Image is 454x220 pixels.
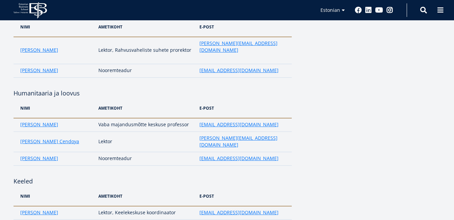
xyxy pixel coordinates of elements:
a: [EMAIL_ADDRESS][DOMAIN_NAME] [199,155,279,162]
a: Linkedin [365,7,372,14]
th: Ametikoht [95,17,196,37]
th: e-post [196,17,292,37]
th: e-post [196,98,292,118]
th: NIMi [14,98,95,118]
a: [PERSON_NAME] [20,155,58,162]
h4: Humanitaaria ja loovus [14,88,292,98]
th: NIMi [14,186,95,206]
a: [PERSON_NAME] [20,67,58,74]
td: Vaba majandusmõtte keskuse professor [95,118,196,132]
td: Lektor, Rahvusvaheliste suhete prorektor [95,37,196,64]
td: Nooremteadur [95,64,196,78]
a: Facebook [355,7,362,14]
td: Nooremteadur [95,152,196,166]
a: [PERSON_NAME] [20,47,58,53]
td: Lektor [95,132,196,152]
a: [PERSON_NAME][EMAIL_ADDRESS][DOMAIN_NAME] [199,40,285,53]
th: Ametikoht [95,186,196,206]
a: [EMAIL_ADDRESS][DOMAIN_NAME] [199,67,279,74]
td: Lektor, Keelekeskuse koordinaator [95,206,196,220]
a: [PERSON_NAME] [20,209,58,216]
a: [EMAIL_ADDRESS][DOMAIN_NAME] [199,209,279,216]
th: e-post [196,186,292,206]
a: [PERSON_NAME] [20,121,58,128]
a: [EMAIL_ADDRESS][DOMAIN_NAME] [199,121,279,128]
a: Instagram [386,7,393,14]
a: [PERSON_NAME] Cendoya [20,138,79,145]
p: Keeled [14,176,292,186]
a: Youtube [375,7,383,14]
th: Ametikoht [95,98,196,118]
th: NIMi [14,17,95,37]
a: [PERSON_NAME][EMAIL_ADDRESS][DOMAIN_NAME] [199,135,285,148]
